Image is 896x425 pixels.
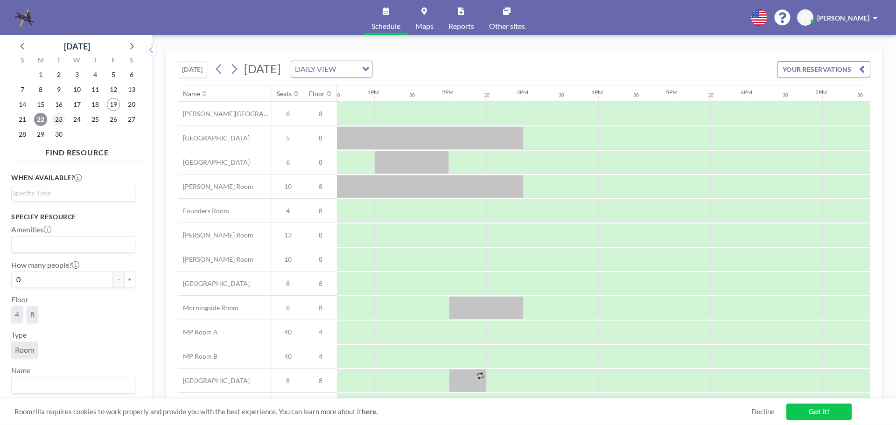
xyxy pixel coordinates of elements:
[559,92,564,98] div: 30
[34,68,47,81] span: Monday, September 1, 2025
[34,98,47,111] span: Monday, September 15, 2025
[409,92,415,98] div: 30
[125,113,138,126] span: Saturday, September 27, 2025
[272,134,304,142] span: 5
[178,304,238,312] span: Morningside Room
[11,260,79,270] label: How many people?
[708,92,714,98] div: 30
[13,379,130,391] input: Search for option
[178,231,253,239] span: [PERSON_NAME] Room
[34,83,47,96] span: Monday, September 8, 2025
[362,407,378,416] a: here.
[277,90,292,98] div: Seats
[304,304,337,312] span: 8
[272,352,304,361] span: 40
[244,62,281,76] span: [DATE]
[178,376,250,385] span: [GEOGRAPHIC_DATA]
[89,83,102,96] span: Thursday, September 11, 2025
[489,22,525,30] span: Other sites
[304,182,337,191] span: 8
[335,92,340,98] div: 30
[16,98,29,111] span: Sunday, September 14, 2025
[16,83,29,96] span: Sunday, September 7, 2025
[367,89,379,96] div: 1PM
[857,92,863,98] div: 30
[272,182,304,191] span: 10
[339,63,357,75] input: Search for option
[30,310,35,319] span: 8
[107,113,120,126] span: Friday, September 26, 2025
[272,231,304,239] span: 13
[484,92,490,98] div: 30
[304,158,337,167] span: 8
[52,83,65,96] span: Tuesday, September 9, 2025
[52,68,65,81] span: Tuesday, September 2, 2025
[178,134,250,142] span: [GEOGRAPHIC_DATA]
[15,345,34,355] span: Room
[777,61,870,77] button: YOUR RESERVATIONS
[304,255,337,264] span: 8
[304,110,337,118] span: 8
[13,188,130,198] input: Search for option
[89,113,102,126] span: Thursday, September 25, 2025
[591,89,603,96] div: 4PM
[52,98,65,111] span: Tuesday, September 16, 2025
[16,113,29,126] span: Sunday, September 21, 2025
[304,328,337,336] span: 4
[293,63,338,75] span: DAILY VIEW
[304,279,337,288] span: 8
[304,231,337,239] span: 8
[272,110,304,118] span: 6
[291,61,372,77] div: Search for option
[125,98,138,111] span: Saturday, September 20, 2025
[70,113,84,126] span: Wednesday, September 24, 2025
[34,128,47,141] span: Monday, September 29, 2025
[11,144,143,157] h4: FIND RESOURCE
[107,68,120,81] span: Friday, September 5, 2025
[124,272,135,287] button: +
[68,55,86,67] div: W
[113,272,124,287] button: -
[178,255,253,264] span: [PERSON_NAME] Room
[11,295,28,304] label: Floor
[52,128,65,141] span: Tuesday, September 30, 2025
[70,68,84,81] span: Wednesday, September 3, 2025
[11,366,30,375] label: Name
[11,225,51,234] label: Amenities
[104,55,122,67] div: F
[304,352,337,361] span: 4
[272,279,304,288] span: 8
[272,376,304,385] span: 8
[741,89,752,96] div: 6PM
[70,98,84,111] span: Wednesday, September 17, 2025
[178,352,217,361] span: MP Room B
[122,55,140,67] div: S
[107,83,120,96] span: Friday, September 12, 2025
[16,128,29,141] span: Sunday, September 28, 2025
[15,310,19,319] span: 4
[183,90,200,98] div: Name
[309,90,325,98] div: Floor
[14,55,32,67] div: S
[272,304,304,312] span: 6
[178,61,207,77] button: [DATE]
[304,134,337,142] span: 8
[272,158,304,167] span: 6
[125,83,138,96] span: Saturday, September 13, 2025
[12,186,135,200] div: Search for option
[633,92,639,98] div: 30
[14,407,751,416] span: Roomzilla requires cookies to work properly and provide you with the best experience. You can lea...
[50,55,68,67] div: T
[178,328,218,336] span: MP Room A
[107,98,120,111] span: Friday, September 19, 2025
[178,158,250,167] span: [GEOGRAPHIC_DATA]
[666,89,678,96] div: 5PM
[442,89,454,96] div: 2PM
[415,22,434,30] span: Maps
[272,328,304,336] span: 40
[786,404,852,420] a: Got it!
[32,55,50,67] div: M
[178,182,253,191] span: [PERSON_NAME] Room
[89,68,102,81] span: Thursday, September 4, 2025
[178,110,272,118] span: [PERSON_NAME][GEOGRAPHIC_DATA]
